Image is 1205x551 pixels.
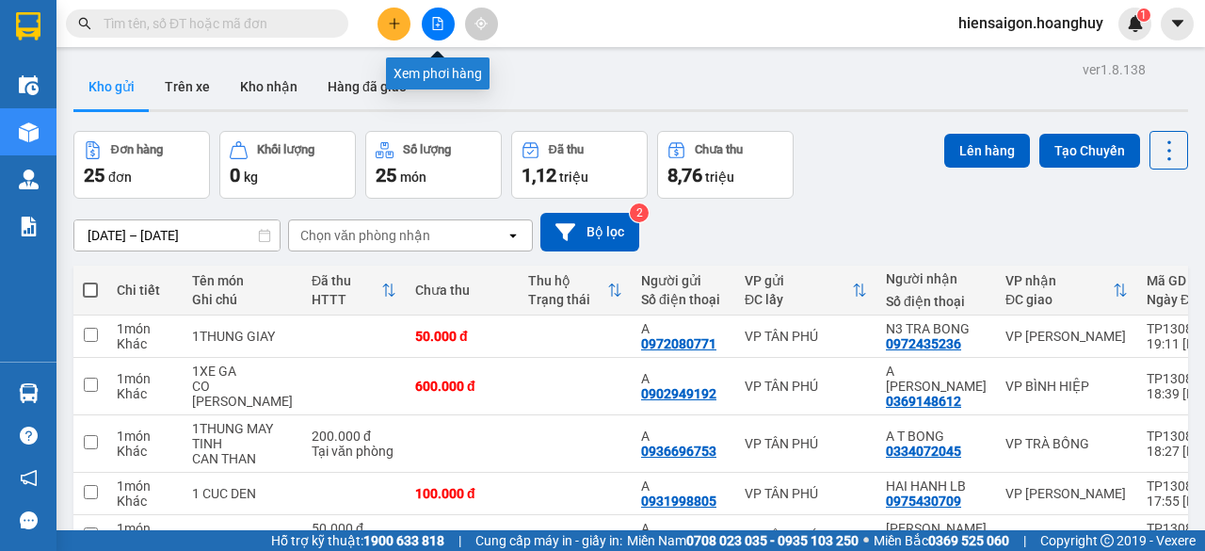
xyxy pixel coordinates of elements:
div: Khác [117,494,173,509]
div: 1XE GA [192,364,293,379]
div: ver 1.8.138 [1083,59,1146,80]
div: Người gửi [641,273,726,288]
div: Chưa thu [695,143,743,156]
div: 0931998805 [641,494,716,509]
div: Đã thu [549,143,584,156]
span: 25 [376,164,396,186]
img: solution-icon [19,217,39,236]
img: icon-new-feature [1127,15,1144,32]
div: Tên món [192,273,293,288]
span: 1,12 [522,164,556,186]
th: Toggle SortBy [302,266,406,316]
span: 0 [230,164,240,186]
div: A [641,478,726,494]
span: hiensaigon.hoanghuy [943,11,1118,35]
span: copyright [1101,534,1114,547]
button: Trên xe [150,64,225,109]
span: | [1023,530,1026,551]
img: warehouse-icon [19,170,39,189]
div: Khác [117,336,173,351]
button: Kho nhận [225,64,313,109]
th: Toggle SortBy [735,266,876,316]
span: file-add [431,17,444,30]
div: Chưa thu [415,283,509,298]
div: TRANG LB [886,521,987,536]
strong: 1900 633 818 [363,533,444,548]
div: Khác [117,444,173,459]
strong: 0708 023 035 - 0935 103 250 [686,533,859,548]
span: triệu [559,170,588,185]
span: món [400,170,426,185]
div: 0369148612 [886,394,961,409]
div: ĐC giao [1005,292,1113,307]
img: warehouse-icon [19,122,39,142]
span: | [458,530,461,551]
div: 0972080771 [641,336,716,351]
div: VP BÌNH HIỆP [1005,379,1128,394]
span: Cung cấp máy in - giấy in: [475,530,622,551]
button: Lên hàng [944,134,1030,168]
div: Tại văn phòng [312,444,396,459]
button: Bộ lọc [540,213,639,251]
div: N3 TRA BONG [886,321,987,336]
div: 0334072045 [886,444,961,459]
img: logo-vxr [16,12,40,41]
div: 0902949192 [641,386,716,401]
div: ĐC lấy [745,292,852,307]
span: Hỗ trợ kỹ thuật: [271,530,444,551]
span: search [78,17,91,30]
button: Đã thu1,12 triệu [511,131,648,199]
div: HAI HANH LB [886,478,987,494]
span: plus [388,17,401,30]
div: VP [PERSON_NAME] [1005,528,1128,543]
sup: 2 [630,203,649,222]
div: Người nhận [886,271,987,286]
div: A [641,321,726,336]
div: A [641,521,726,536]
span: triệu [705,170,734,185]
div: VP TÂN PHÚ [745,379,867,394]
div: VP [PERSON_NAME] [1005,329,1128,344]
div: 1 món [117,521,173,536]
div: 1CUC GIAY [192,528,293,543]
div: 200.000 đ [312,429,396,444]
img: warehouse-icon [19,75,39,95]
button: caret-down [1161,8,1194,41]
sup: 1 [1137,8,1150,22]
div: 50.000 đ [415,329,509,344]
button: plus [378,8,410,41]
th: Toggle SortBy [519,266,632,316]
th: Toggle SortBy [996,266,1137,316]
div: 1THUNG MAY TINH [192,421,293,451]
span: 1 [1140,8,1147,22]
svg: open [506,228,521,243]
span: aim [474,17,488,30]
span: question-circle [20,427,38,445]
button: Đơn hàng25đơn [73,131,210,199]
div: 1THUNG GIAY [192,329,293,344]
img: warehouse-icon [19,383,39,403]
span: 25 [84,164,104,186]
div: 1 món [117,321,173,336]
div: 100.000 đ [415,486,509,501]
div: 1 món [117,478,173,494]
div: Trạng thái [528,292,607,307]
button: aim [465,8,498,41]
div: VP nhận [1005,273,1113,288]
div: VP TRÀ BỒNG [1005,436,1128,451]
div: Đã thu [312,273,381,288]
span: ⚪️ [863,537,869,544]
div: Đơn hàng [111,143,163,156]
div: 0975430709 [886,494,961,509]
div: VP TÂN PHÚ [745,436,867,451]
div: 0936696753 [641,444,716,459]
span: Miền Bắc [874,530,1009,551]
span: Miền Nam [627,530,859,551]
div: 1 CUC DEN [192,486,293,501]
button: Kho gửi [73,64,150,109]
div: CO CHIA KHOA [192,379,293,409]
div: Chọn văn phòng nhận [300,226,430,245]
div: A [641,371,726,386]
div: Xem phơi hàng [386,57,490,89]
span: 8,76 [667,164,702,186]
